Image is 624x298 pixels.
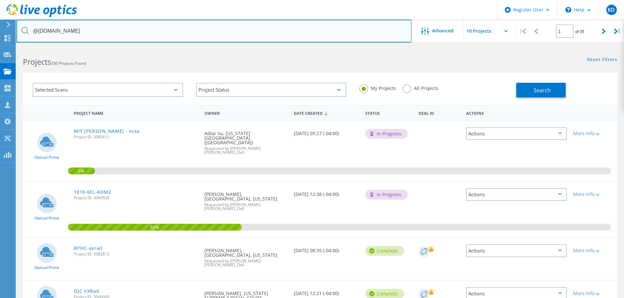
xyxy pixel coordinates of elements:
div: [DATE] 09:27 (-04:00) [291,121,362,142]
div: Date Created [291,107,362,119]
span: Optical Prime [34,266,59,270]
div: More Info [573,291,614,296]
div: | [516,20,529,43]
span: Advanced [432,28,454,33]
span: of 35 [575,29,584,34]
div: Actions [466,188,567,201]
div: Project Status [196,83,347,97]
span: Project ID: 3084528 [74,196,198,200]
div: Adlar Su, [US_STATE][GEOGRAPHIC_DATA] ([GEOGRAPHIC_DATA]) [201,121,290,161]
b: Projects [23,57,51,67]
div: | [611,20,624,43]
div: Actions [463,107,570,119]
div: Complete [365,246,404,256]
div: Deal Id [415,107,463,119]
span: Requested by [PERSON_NAME] [PERSON_NAME], Dell [204,203,287,211]
a: BPHC-vxrail [74,246,103,251]
div: Project Name [70,107,201,119]
span: Requested by [PERSON_NAME] [PERSON_NAME], Dell [204,147,287,154]
span: 32% [68,224,242,230]
span: Project ID: 3082812 [74,252,198,256]
div: [PERSON_NAME], [GEOGRAPHIC_DATA], [US_STATE] [201,238,290,273]
div: Owner [201,107,290,119]
a: 1010-6FL-ADM2 [74,190,111,194]
span: Search [534,87,551,94]
div: [DATE] 08:35 (-04:00) [291,238,362,259]
span: Optical Prime [34,216,59,220]
label: My Projects [359,84,396,91]
div: [DATE] 12:38 (-04:00) [291,182,362,203]
div: Status [362,107,415,119]
div: In Progress [365,129,408,139]
svg: \n [565,7,571,13]
input: Search projects by name, owner, ID, company, etc [16,20,411,43]
span: 5% [68,167,95,173]
div: [PERSON_NAME], [GEOGRAPHIC_DATA], [US_STATE] [201,182,290,217]
div: Actions [466,244,567,257]
a: Reset Filters [587,57,617,63]
a: Live Optics Dashboard [7,14,77,18]
div: More Info [573,131,614,136]
a: OJC VXRail [74,289,99,293]
div: More Info [573,192,614,197]
span: Optical Prime [34,155,59,159]
div: Selected Scans [33,83,183,97]
span: KD [608,7,615,12]
span: Project ID: 3085611 [74,135,198,139]
div: In Progress [365,190,408,200]
div: More Info [573,248,614,253]
div: Actions [466,127,567,140]
span: Requested by [PERSON_NAME] [PERSON_NAME], Dell [204,259,287,267]
button: Search [516,83,566,97]
span: 350 Projects Found [51,61,86,66]
label: All Projects [403,84,438,91]
a: MIT [PERSON_NAME] - vcsa [74,129,140,133]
